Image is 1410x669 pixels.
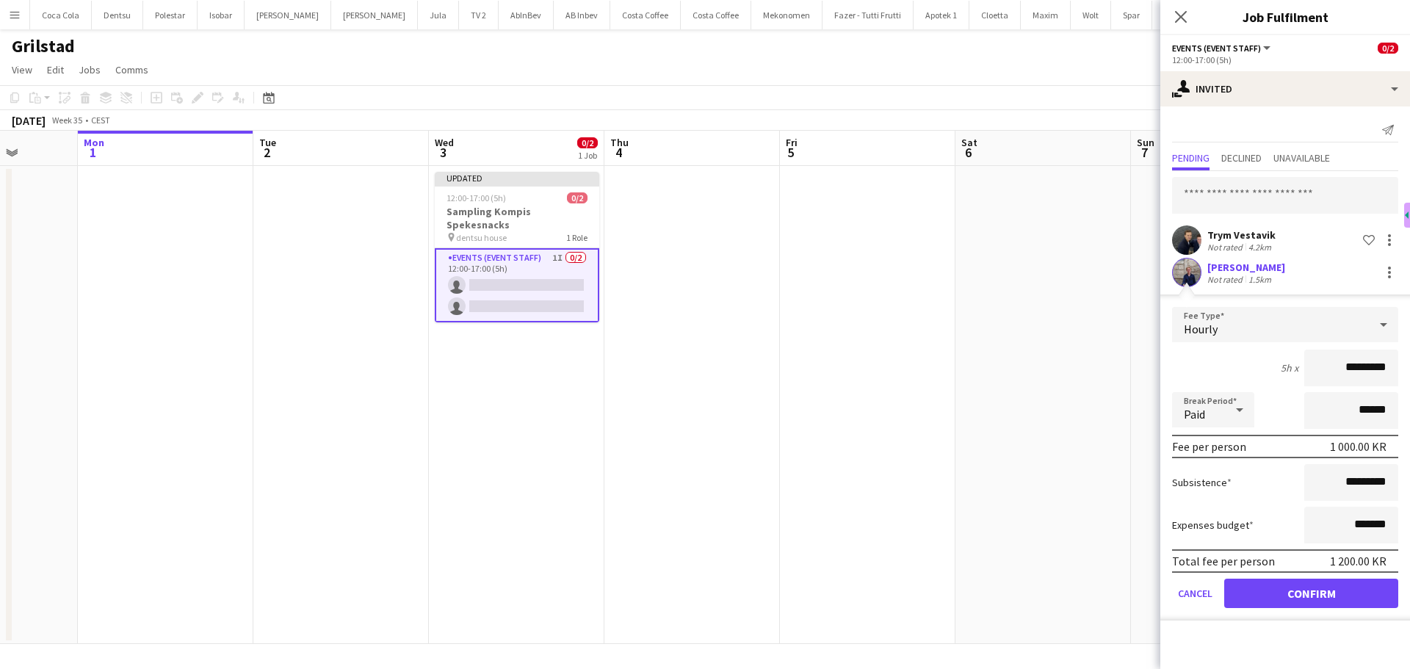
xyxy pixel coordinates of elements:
button: AbInBev [499,1,554,29]
button: Polestar [143,1,198,29]
span: Fri [786,136,798,149]
span: 1 [82,144,104,161]
span: 0/2 [567,192,587,203]
span: 0/2 [577,137,598,148]
button: Costa Coffee [681,1,751,29]
app-job-card: Updated12:00-17:00 (5h)0/2Sampling Kompis Spekesnacks dentsu house1 RoleEvents (Event Staff)1I0/2... [435,172,599,322]
span: 12:00-17:00 (5h) [446,192,506,203]
span: 0/2 [1378,43,1398,54]
button: Wolt [1071,1,1111,29]
div: Fee per person [1172,439,1246,454]
button: [PERSON_NAME] [245,1,331,29]
button: Coca Cola [30,1,92,29]
button: Fazer - Tutti Frutti [822,1,914,29]
div: 1 000.00 KR [1330,439,1386,454]
span: Declined [1221,153,1262,163]
a: Edit [41,60,70,79]
div: [DATE] [12,113,46,128]
span: dentsu house [456,232,507,243]
a: View [6,60,38,79]
div: 4.2km [1245,242,1274,253]
h1: Grilstad [12,35,75,57]
div: 12:00-17:00 (5h) [1172,54,1398,65]
span: 3 [433,144,454,161]
span: Comms [115,63,148,76]
button: Mekonomen [751,1,822,29]
div: 1 200.00 KR [1330,554,1386,568]
div: Trym Vestavik [1207,228,1276,242]
a: Comms [109,60,154,79]
div: Not rated [1207,274,1245,285]
div: Not rated [1207,242,1245,253]
div: Invited [1160,71,1410,106]
a: Jobs [73,60,106,79]
span: Hourly [1184,322,1218,336]
button: AB Inbev [554,1,610,29]
span: Thu [610,136,629,149]
app-card-role: Events (Event Staff)1I0/212:00-17:00 (5h) [435,248,599,322]
span: Events (Event Staff) [1172,43,1261,54]
button: Isobar [198,1,245,29]
button: [PERSON_NAME] [331,1,418,29]
span: 1 Role [566,232,587,243]
label: Expenses budget [1172,518,1254,532]
button: Confirm [1224,579,1398,608]
span: Tue [259,136,276,149]
div: CEST [91,115,110,126]
div: 1 Job [578,150,597,161]
button: Costa Coffee [610,1,681,29]
div: 5h x [1281,361,1298,375]
div: Updated [435,172,599,184]
button: Spar [1111,1,1152,29]
span: Pending [1172,153,1210,163]
button: Kiwi [1152,1,1193,29]
button: Cancel [1172,579,1218,608]
button: Events (Event Staff) [1172,43,1273,54]
span: View [12,63,32,76]
h3: Sampling Kompis Spekesnacks [435,205,599,231]
span: Wed [435,136,454,149]
span: Sat [961,136,977,149]
span: Sun [1137,136,1154,149]
button: Cloetta [969,1,1021,29]
span: Mon [84,136,104,149]
span: 6 [959,144,977,161]
button: TV 2 [459,1,499,29]
button: Apotek 1 [914,1,969,29]
label: Subsistence [1172,476,1232,489]
button: Maxim [1021,1,1071,29]
div: Total fee per person [1172,554,1275,568]
span: Paid [1184,407,1205,422]
h3: Job Fulfilment [1160,7,1410,26]
button: Dentsu [92,1,143,29]
span: Unavailable [1273,153,1330,163]
span: 5 [784,144,798,161]
button: Jula [418,1,459,29]
span: Edit [47,63,64,76]
span: 7 [1135,144,1154,161]
div: 1.5km [1245,274,1274,285]
span: Jobs [79,63,101,76]
div: [PERSON_NAME] [1207,261,1285,274]
span: 2 [257,144,276,161]
span: 4 [608,144,629,161]
span: Week 35 [48,115,85,126]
